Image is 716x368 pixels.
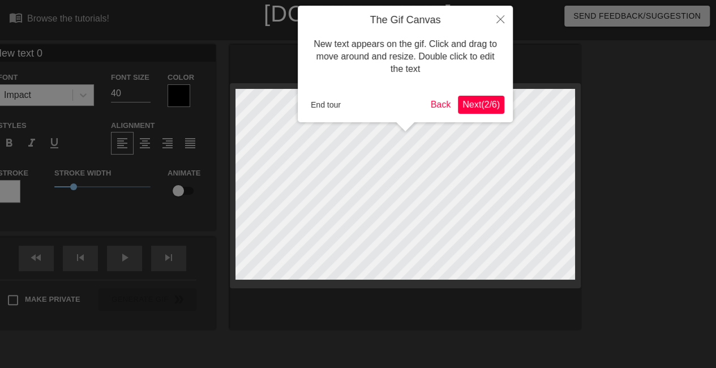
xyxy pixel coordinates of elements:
[111,72,149,83] label: Font Size
[27,14,109,23] div: Browse the tutorials!
[115,136,129,150] span: format_align_left
[264,1,452,26] a: [DOMAIN_NAME]
[488,6,513,32] button: Close
[161,136,174,150] span: format_align_right
[458,96,504,114] button: Next
[306,14,504,27] h4: The Gif Canvas
[74,251,87,264] span: skip_previous
[306,27,504,87] div: New text appears on the gif. Click and drag to move around and resize. Double click to edit the text
[168,72,194,83] label: Color
[573,9,701,23] span: Send Feedback/Suggestion
[306,96,345,113] button: End tour
[426,96,456,114] button: Back
[9,11,23,24] span: menu_book
[25,294,80,305] span: Make Private
[138,136,152,150] span: format_align_center
[9,11,109,28] a: Browse the tutorials!
[162,251,175,264] span: skip_next
[462,100,500,109] span: Next ( 2 / 6 )
[118,251,131,264] span: play_arrow
[54,168,111,179] label: Stroke Width
[29,251,43,264] span: fast_rewind
[4,88,31,102] div: Impact
[168,168,200,179] label: Animate
[48,136,61,150] span: format_underline
[245,25,524,39] div: The online gif editor
[25,136,38,150] span: format_italic
[564,6,710,27] button: Send Feedback/Suggestion
[183,136,197,150] span: format_align_justify
[111,120,155,131] label: Alignment
[2,136,16,150] span: format_bold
